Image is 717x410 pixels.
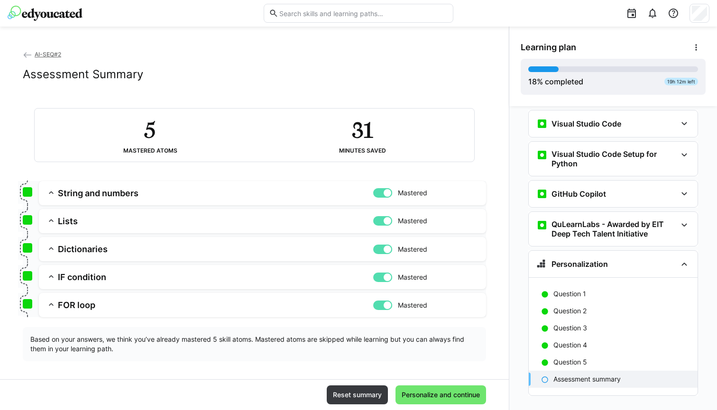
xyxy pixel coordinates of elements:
[528,77,537,86] span: 18
[553,374,621,384] p: Assessment summary
[35,51,61,58] span: AI-SEQ#2
[352,116,373,144] h2: 31
[58,244,373,255] h3: Dictionaries
[339,147,386,154] div: Minutes saved
[123,147,177,154] div: Mastered atoms
[331,390,383,400] span: Reset summary
[664,78,698,85] div: 19h 12m left
[58,188,373,199] h3: String and numbers
[58,300,373,310] h3: FOR loop
[552,149,677,168] h3: Visual Studio Code Setup for Python
[400,390,481,400] span: Personalize and continue
[144,116,156,144] h2: 5
[553,306,587,316] p: Question 2
[395,385,486,404] button: Personalize and continue
[398,273,427,282] span: Mastered
[553,340,587,350] p: Question 4
[552,219,677,238] h3: QuLearnLabs - Awarded by EIT Deep Tech Talent Initiative
[553,357,587,367] p: Question 5
[327,385,388,404] button: Reset summary
[23,51,61,58] a: AI-SEQ#2
[398,188,427,198] span: Mastered
[398,216,427,226] span: Mastered
[398,301,427,310] span: Mastered
[552,189,606,199] h3: GitHub Copilot
[552,119,621,128] h3: Visual Studio Code
[552,259,608,269] h3: Personalization
[58,272,373,282] h3: IF condition
[23,327,486,361] div: Based on your answers, we think you’ve already mastered 5 skill atoms. Mastered atoms are skipped...
[553,323,587,333] p: Question 3
[58,216,373,227] h3: Lists
[528,76,583,87] div: % completed
[398,245,427,254] span: Mastered
[23,67,143,82] h2: Assessment Summary
[553,289,586,299] p: Question 1
[278,9,448,18] input: Search skills and learning paths…
[521,42,576,53] span: Learning plan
